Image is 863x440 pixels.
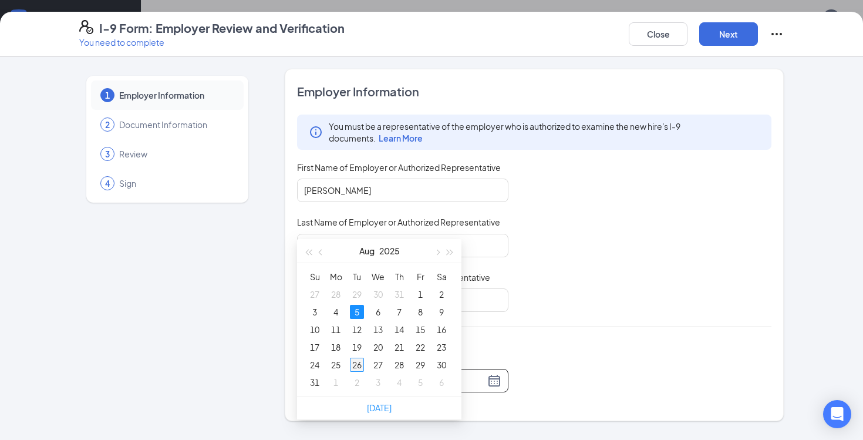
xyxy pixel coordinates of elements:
[368,321,389,338] td: 2025-08-13
[304,374,325,391] td: 2025-08-31
[297,179,508,202] input: Enter your first name
[368,303,389,321] td: 2025-08-06
[431,303,452,321] td: 2025-08-09
[304,303,325,321] td: 2025-08-03
[346,321,368,338] td: 2025-08-12
[389,286,410,303] td: 2025-07-31
[325,374,346,391] td: 2025-09-01
[389,356,410,374] td: 2025-08-28
[350,323,364,337] div: 12
[379,133,423,143] span: Learn More
[434,323,449,337] div: 16
[368,374,389,391] td: 2025-09-03
[410,268,431,286] th: Fr
[410,303,431,321] td: 2025-08-08
[770,27,784,41] svg: Ellipses
[368,268,389,286] th: We
[304,321,325,338] td: 2025-08-10
[392,340,406,354] div: 21
[105,148,110,160] span: 3
[119,177,232,189] span: Sign
[329,120,760,144] span: You must be a representative of the employer who is authorized to examine the new hire's I-9 docu...
[308,323,322,337] div: 10
[79,36,345,48] p: You need to complete
[410,321,431,338] td: 2025-08-15
[350,287,364,301] div: 29
[308,305,322,319] div: 3
[105,89,110,101] span: 1
[119,148,232,160] span: Review
[297,83,771,100] span: Employer Information
[434,340,449,354] div: 23
[329,375,343,389] div: 1
[699,22,758,46] button: Next
[359,239,375,263] button: Aug
[297,216,500,228] span: Last Name of Employer or Authorized Representative
[350,305,364,319] div: 5
[304,338,325,356] td: 2025-08-17
[392,358,406,372] div: 28
[325,268,346,286] th: Mo
[389,303,410,321] td: 2025-08-07
[376,133,423,143] a: Learn More
[371,358,385,372] div: 27
[413,305,427,319] div: 8
[119,119,232,130] span: Document Information
[119,89,232,101] span: Employer Information
[304,286,325,303] td: 2025-07-27
[392,323,406,337] div: 14
[308,358,322,372] div: 24
[99,20,345,36] h4: I-9 Form: Employer Review and Verification
[346,286,368,303] td: 2025-07-29
[410,374,431,391] td: 2025-09-05
[389,338,410,356] td: 2025-08-21
[350,358,364,372] div: 26
[431,338,452,356] td: 2025-08-23
[413,340,427,354] div: 22
[329,305,343,319] div: 4
[431,356,452,374] td: 2025-08-30
[434,358,449,372] div: 30
[431,374,452,391] td: 2025-09-06
[309,125,323,139] svg: Info
[629,22,687,46] button: Close
[308,287,322,301] div: 27
[105,177,110,189] span: 4
[325,303,346,321] td: 2025-08-04
[346,268,368,286] th: Tu
[79,20,93,34] svg: FormI9EVerifyIcon
[297,162,501,173] span: First Name of Employer or Authorized Representative
[346,338,368,356] td: 2025-08-19
[325,321,346,338] td: 2025-08-11
[371,287,385,301] div: 30
[329,287,343,301] div: 28
[371,305,385,319] div: 6
[304,356,325,374] td: 2025-08-24
[325,356,346,374] td: 2025-08-25
[346,374,368,391] td: 2025-09-02
[392,375,406,389] div: 4
[371,375,385,389] div: 3
[329,340,343,354] div: 18
[413,323,427,337] div: 15
[413,375,427,389] div: 5
[105,119,110,130] span: 2
[410,286,431,303] td: 2025-08-01
[304,268,325,286] th: Su
[368,356,389,374] td: 2025-08-27
[413,358,427,372] div: 29
[823,400,851,428] div: Open Intercom Messenger
[389,268,410,286] th: Th
[389,374,410,391] td: 2025-09-04
[434,305,449,319] div: 9
[392,287,406,301] div: 31
[431,321,452,338] td: 2025-08-16
[434,375,449,389] div: 6
[392,305,406,319] div: 7
[379,239,400,263] button: 2025
[434,287,449,301] div: 2
[350,340,364,354] div: 19
[367,402,392,413] a: [DATE]
[371,323,385,337] div: 13
[325,286,346,303] td: 2025-07-28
